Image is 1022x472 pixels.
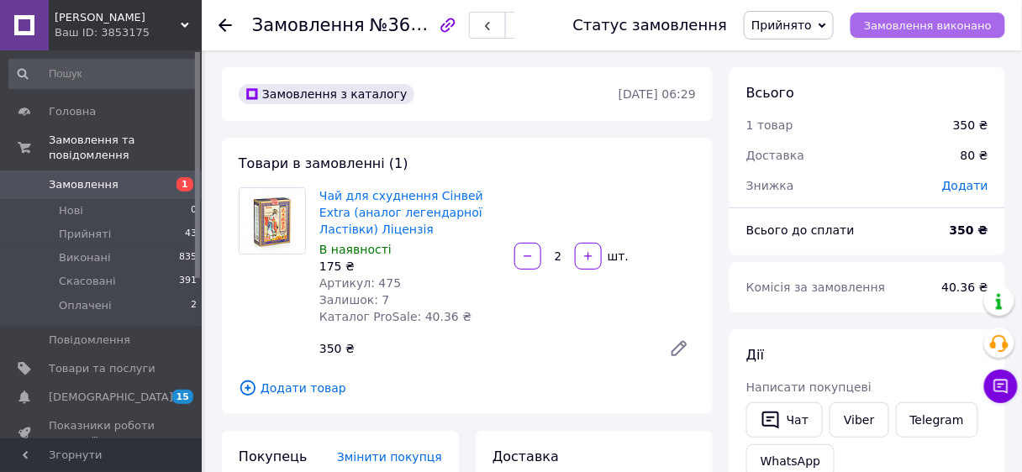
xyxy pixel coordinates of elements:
[984,370,1018,403] button: Чат з покупцем
[179,250,197,265] span: 835
[49,418,155,448] span: Показники роботи компанії
[59,298,112,313] span: Оплачені
[319,276,401,290] span: Артикул: 475
[313,337,656,360] div: 350 ₴
[746,179,794,192] span: Знижка
[746,347,764,363] span: Дії
[49,390,173,405] span: [DEMOGRAPHIC_DATA]
[746,85,794,101] span: Всього
[179,274,197,289] span: 391
[370,14,489,35] span: №365936411
[951,137,998,174] div: 80 ₴
[59,274,116,289] span: Скасовані
[319,189,483,236] a: Чай для схуднення Сінвей Extra (аналог легендарної Ластівки) Ліцензія
[59,227,111,242] span: Прийняті
[751,18,812,32] span: Прийнято
[240,188,305,254] img: Чай для схуднення Сінвей Extra (аналог легендарної Ластівки) Ліцензія
[746,402,823,438] button: Чат
[953,117,988,134] div: 350 ₴
[239,155,408,171] span: Товари в замовленні (1)
[49,104,96,119] span: Головна
[864,19,992,32] span: Замовлення виконано
[49,333,130,348] span: Повідомлення
[950,223,988,237] b: 350 ₴
[49,361,155,376] span: Товари та послуги
[746,149,804,162] span: Доставка
[942,281,988,294] span: 40.36 ₴
[191,203,197,218] span: 0
[49,133,202,163] span: Замовлення та повідомлення
[176,177,193,191] span: 1
[746,380,872,394] span: Написати покупцеві
[573,17,728,34] div: Статус замовлення
[239,379,696,397] span: Додати товар
[319,293,390,307] span: Залишок: 7
[896,402,978,438] a: Telegram
[239,448,308,464] span: Покупець
[746,223,855,237] span: Всього до сплати
[55,25,202,40] div: Ваш ID: 3853175
[55,10,181,25] span: Kleo
[942,179,988,192] span: Додати
[185,227,197,242] span: 43
[603,248,630,265] div: шт.
[319,258,501,275] div: 175 ₴
[746,281,886,294] span: Комісія за замовлення
[219,17,232,34] div: Повернутися назад
[49,177,119,192] span: Замовлення
[172,390,193,404] span: 15
[59,250,111,265] span: Виконані
[337,450,442,464] span: Змінити покупця
[493,448,559,464] span: Доставка
[319,243,392,256] span: В наявності
[8,59,198,89] input: Пошук
[191,298,197,313] span: 2
[252,15,365,35] span: Замовлення
[830,402,888,438] a: Viber
[59,203,83,218] span: Нові
[746,118,793,132] span: 1 товар
[619,87,696,101] time: [DATE] 06:29
[319,310,471,323] span: Каталог ProSale: 40.36 ₴
[851,13,1005,38] button: Замовлення виконано
[239,84,414,104] div: Замовлення з каталогу
[662,332,696,365] a: Редагувати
